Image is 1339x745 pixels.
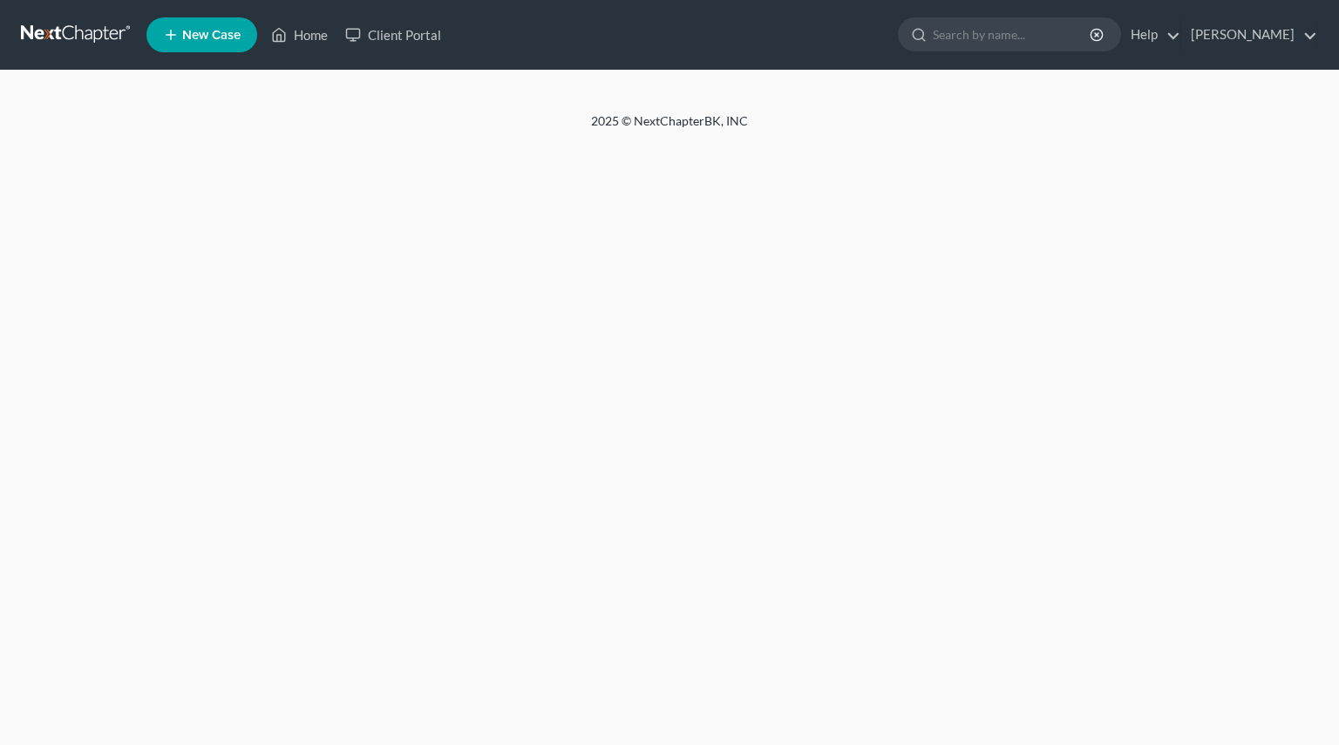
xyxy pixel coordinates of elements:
a: Help [1122,19,1180,51]
span: New Case [182,29,241,42]
a: Client Portal [336,19,450,51]
a: Home [262,19,336,51]
div: 2025 © NextChapterBK, INC [173,112,1166,144]
a: [PERSON_NAME] [1182,19,1317,51]
input: Search by name... [933,18,1092,51]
